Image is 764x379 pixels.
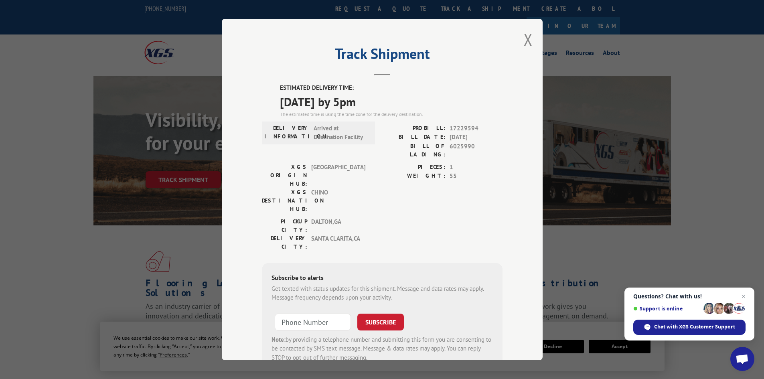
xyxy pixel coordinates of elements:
[280,83,503,93] label: ESTIMATED DELIVERY TIME:
[272,336,286,343] strong: Note:
[382,133,446,142] label: BILL DATE:
[450,172,503,181] span: 55
[262,234,307,251] label: DELIVERY CITY:
[633,306,701,312] span: Support is online
[450,124,503,133] span: 17229594
[262,188,307,213] label: XGS DESTINATION HUB:
[450,133,503,142] span: [DATE]
[262,163,307,188] label: XGS ORIGIN HUB:
[272,273,493,284] div: Subscribe to alerts
[382,172,446,181] label: WEIGHT:
[382,124,446,133] label: PROBILL:
[382,163,446,172] label: PIECES:
[450,142,503,159] span: 6025990
[633,293,746,300] span: Questions? Chat with us!
[280,93,503,111] span: [DATE] by 5pm
[262,48,503,63] h2: Track Shipment
[280,111,503,118] div: The estimated time is using the time zone for the delivery destination.
[382,142,446,159] label: BILL OF LADING:
[311,163,365,188] span: [GEOGRAPHIC_DATA]
[450,163,503,172] span: 1
[654,323,735,330] span: Chat with XGS Customer Support
[272,284,493,302] div: Get texted with status updates for this shipment. Message and data rates may apply. Message frequ...
[275,314,351,330] input: Phone Number
[357,314,404,330] button: SUBSCRIBE
[524,29,533,50] button: Close modal
[314,124,368,142] span: Arrived at Destination Facility
[311,188,365,213] span: CHINO
[739,292,748,301] span: Close chat
[730,347,754,371] div: Open chat
[272,335,493,363] div: by providing a telephone number and submitting this form you are consenting to be contacted by SM...
[633,320,746,335] div: Chat with XGS Customer Support
[311,217,365,234] span: DALTON , GA
[311,234,365,251] span: SANTA CLARITA , CA
[262,217,307,234] label: PICKUP CITY:
[264,124,310,142] label: DELIVERY INFORMATION:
